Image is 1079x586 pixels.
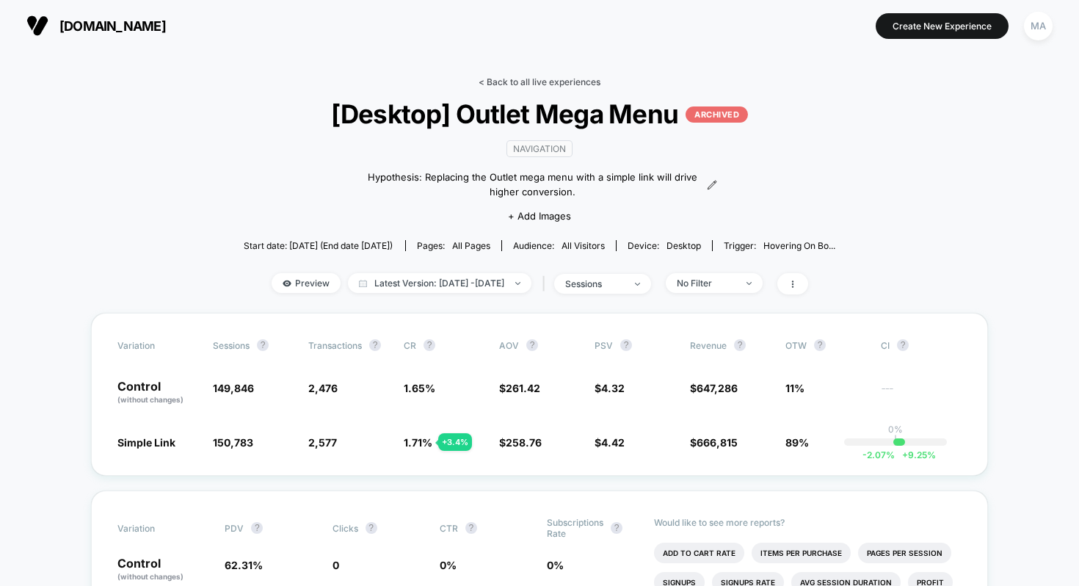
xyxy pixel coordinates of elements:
span: desktop [666,240,701,251]
span: 0 [333,559,339,571]
span: Clicks [333,523,358,534]
a: < Back to all live experiences [479,76,600,87]
p: Control [117,557,210,582]
p: | [894,435,897,446]
span: Variation [117,339,198,351]
div: Audience: [513,240,605,251]
span: 0 % [547,559,564,571]
button: ? [734,339,746,351]
span: Start date: [DATE] (End date [DATE]) [244,240,393,251]
p: Would like to see more reports? [654,517,962,528]
span: 261.42 [506,382,540,394]
span: 11% [785,382,804,394]
p: 0% [888,424,903,435]
span: 9.25 % [895,449,936,460]
button: ? [611,522,622,534]
span: (without changes) [117,395,184,404]
img: end [746,282,752,285]
span: 666,815 [697,436,738,449]
span: OTW [785,339,866,351]
button: ? [465,522,477,534]
span: navigation [506,140,573,157]
button: ? [620,339,632,351]
span: 0 % [440,559,457,571]
span: Sessions [213,340,250,351]
span: 89% [785,436,809,449]
button: ? [526,339,538,351]
li: Pages Per Session [858,543,951,563]
button: ? [369,339,381,351]
span: 62.31 % [225,559,263,571]
span: 4.42 [601,436,625,449]
span: Transactions [308,340,362,351]
span: $ [595,382,625,394]
span: PDV [225,523,244,534]
span: -2.07 % [862,449,895,460]
span: [DOMAIN_NAME] [59,18,166,34]
span: [Desktop] Outlet Mega Menu [273,98,806,129]
button: ? [897,339,909,351]
span: All Visitors [562,240,605,251]
span: AOV [499,340,519,351]
img: Visually logo [26,15,48,37]
div: + 3.4 % [438,433,472,451]
span: Preview [272,273,341,293]
img: end [515,282,520,285]
div: sessions [565,278,624,289]
span: CR [404,340,416,351]
span: $ [690,382,738,394]
span: CI [881,339,962,351]
div: Pages: [417,240,490,251]
button: Create New Experience [876,13,1009,39]
span: $ [499,436,542,449]
li: Items Per Purchase [752,543,851,563]
button: ? [424,339,435,351]
span: 2,577 [308,436,337,449]
span: + Add Images [508,210,571,222]
span: Hovering on bo... [763,240,835,251]
span: Variation [117,517,198,539]
span: all pages [452,240,490,251]
span: 1.71 % [404,436,432,449]
span: | [539,273,554,294]
span: Subscriptions Rate [547,517,603,539]
span: 1.65 % [404,382,435,394]
span: Hypothesis: Replacing the Outlet mega menu with a simple link will drive higher conversion. [362,170,703,199]
span: $ [690,436,738,449]
span: (without changes) [117,572,184,581]
span: --- [881,384,962,405]
button: ? [257,339,269,351]
div: Trigger: [724,240,835,251]
img: end [635,283,640,286]
p: Control [117,380,198,405]
img: calendar [359,280,367,287]
li: Add To Cart Rate [654,543,744,563]
span: Device: [616,240,712,251]
span: 4.32 [601,382,625,394]
span: CTR [440,523,458,534]
button: [DOMAIN_NAME] [22,14,170,37]
span: 149,846 [213,382,254,394]
span: PSV [595,340,613,351]
span: Revenue [690,340,727,351]
button: ? [814,339,826,351]
p: ARCHIVED [686,106,748,123]
span: 258.76 [506,436,542,449]
span: Simple Link [117,436,175,449]
button: MA [1020,11,1057,41]
span: + [902,449,908,460]
span: Latest Version: [DATE] - [DATE] [348,273,531,293]
div: No Filter [677,278,735,289]
span: $ [499,382,540,394]
span: 2,476 [308,382,338,394]
div: MA [1024,12,1053,40]
span: $ [595,436,625,449]
button: ? [366,522,377,534]
button: ? [251,522,263,534]
span: 150,783 [213,436,253,449]
span: 647,286 [697,382,738,394]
